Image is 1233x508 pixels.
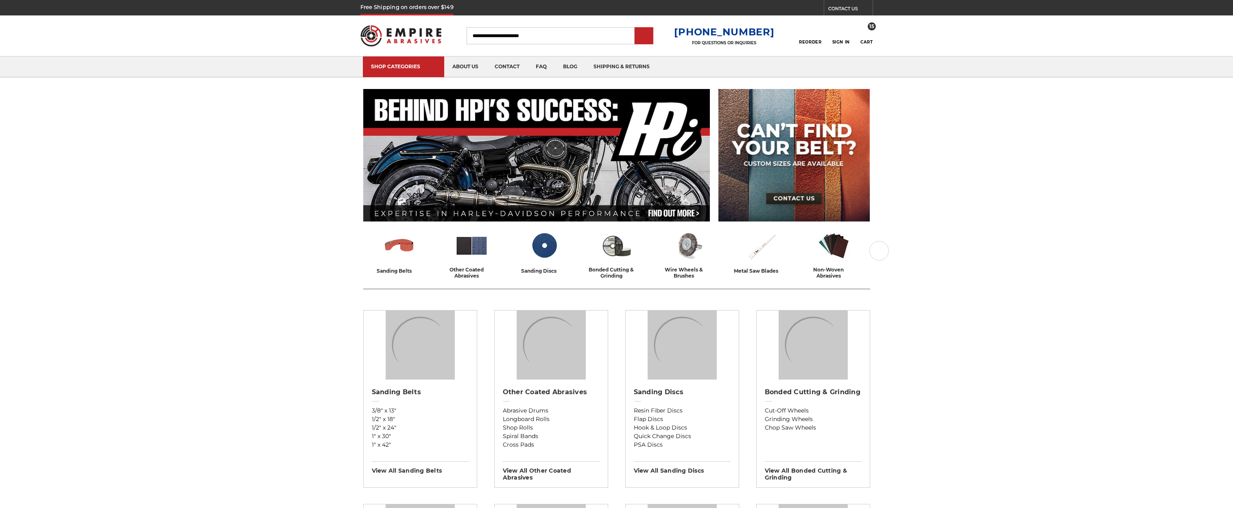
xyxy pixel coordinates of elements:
[648,310,717,380] img: Sanding Discs
[528,56,555,77] a: faq
[386,310,455,380] img: Sanding Belts
[636,28,652,44] input: Submit
[799,39,821,45] span: Reorder
[584,229,650,279] a: bonded cutting & grinding
[555,56,585,77] a: blog
[634,406,731,415] a: Resin Fiber Discs
[779,310,848,380] img: Bonded Cutting & Grinding
[765,415,862,423] a: Grinding Wheels
[585,56,658,77] a: shipping & returns
[371,63,436,69] div: SHOP CATEGORIES
[734,267,789,275] div: metal saw blades
[503,423,600,432] a: Shop Rolls
[718,89,870,221] img: promo banner for custom belts.
[765,388,862,396] h2: Bonded Cutting & Grinding
[455,229,489,263] img: Other Coated Abrasives
[360,20,442,52] img: Empire Abrasives
[584,267,650,279] div: bonded cutting & grinding
[860,39,873,45] span: Cart
[503,441,600,449] a: Cross Pads
[744,229,778,263] img: Metal Saw Blades
[503,432,600,441] a: Spiral Bands
[656,229,722,279] a: wire wheels & brushes
[487,56,528,77] a: contact
[527,229,561,263] img: Sanding Discs
[503,415,600,423] a: Longboard Rolls
[521,267,567,275] div: sanding discs
[672,229,706,263] img: Wire Wheels & Brushes
[503,461,600,481] h3: View All other coated abrasives
[634,415,731,423] a: Flap Discs
[372,432,469,441] a: 1" x 30"
[517,310,586,380] img: Other Coated Abrasives
[382,229,416,263] img: Sanding Belts
[765,423,862,432] a: Chop Saw Wheels
[799,27,821,44] a: Reorder
[828,4,873,15] a: CONTACT US
[801,267,867,279] div: non-woven abrasives
[439,229,505,279] a: other coated abrasives
[367,229,432,275] a: sanding belts
[674,26,774,38] a: [PHONE_NUMBER]
[674,40,774,46] p: FOR QUESTIONS OR INQUIRIES
[869,241,889,261] button: Next
[372,461,469,474] h3: View All sanding belts
[634,388,731,396] h2: Sanding Discs
[801,229,867,279] a: non-woven abrasives
[503,406,600,415] a: Abrasive Drums
[372,415,469,423] a: 1/2" x 18"
[817,229,851,263] img: Non-woven Abrasives
[444,56,487,77] a: about us
[860,27,873,45] a: 15 Cart
[868,22,876,30] span: 15
[634,423,731,432] a: Hook & Loop Discs
[634,441,731,449] a: PSA Discs
[765,461,862,481] h3: View All bonded cutting & grinding
[729,229,794,275] a: metal saw blades
[372,388,469,396] h2: Sanding Belts
[765,406,862,415] a: Cut-Off Wheels
[634,432,731,441] a: Quick Change Discs
[377,267,422,275] div: sanding belts
[600,229,633,263] img: Bonded Cutting & Grinding
[634,461,731,474] h3: View All sanding discs
[372,423,469,432] a: 1/2" x 24"
[372,406,469,415] a: 3/8" x 13"
[503,388,600,396] h2: Other Coated Abrasives
[372,441,469,449] a: 1" x 42"
[832,39,850,45] span: Sign In
[511,229,577,275] a: sanding discs
[656,267,722,279] div: wire wheels & brushes
[363,89,710,221] img: Banner for an interview featuring Horsepower Inc who makes Harley performance upgrades featured o...
[439,267,505,279] div: other coated abrasives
